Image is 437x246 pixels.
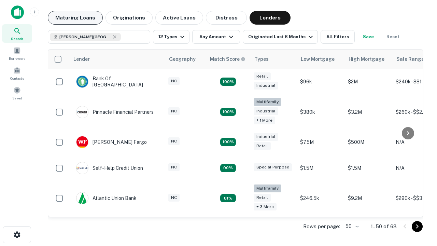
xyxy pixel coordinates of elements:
[297,155,344,181] td: $1.5M
[321,30,355,44] button: All Filters
[2,24,32,43] a: Search
[168,77,180,85] div: NC
[301,55,335,63] div: Low Mortgage
[2,44,32,63] a: Borrowers
[2,64,32,82] a: Contacts
[168,107,180,115] div: NC
[403,169,437,202] iframe: Chat Widget
[76,76,158,88] div: Bank Of [GEOGRAPHIC_DATA]
[206,11,247,25] button: Distress
[76,192,88,204] img: picture
[254,142,271,150] div: Retail
[76,136,147,148] div: [PERSON_NAME] Fargo
[220,138,236,146] div: Matching Properties: 14, hasApolloMatch: undefined
[168,137,180,145] div: NC
[344,50,392,69] th: High Mortgage
[248,33,315,41] div: Originated Last 6 Months
[220,194,236,202] div: Matching Properties: 10, hasApolloMatch: undefined
[210,55,244,63] h6: Match Score
[220,108,236,116] div: Matching Properties: 22, hasApolloMatch: undefined
[254,133,278,141] div: Industrial
[357,30,379,44] button: Save your search to get updates of matches that match your search criteria.
[11,36,23,41] span: Search
[153,30,189,44] button: 12 Types
[69,50,165,69] th: Lender
[344,69,392,95] td: $2M
[344,95,392,129] td: $3.2M
[344,129,392,155] td: $500M
[349,55,384,63] div: High Mortgage
[254,72,271,80] div: Retail
[254,55,269,63] div: Types
[2,84,32,102] a: Saved
[254,82,278,90] div: Industrial
[168,163,180,171] div: NC
[343,221,360,231] div: 50
[344,181,392,216] td: $9.2M
[254,163,292,171] div: Special Purpose
[297,50,344,69] th: Low Mortgage
[303,222,340,231] p: Rows per page:
[210,55,245,63] div: Capitalize uses an advanced AI algorithm to match your search with the best lender. The match sco...
[206,50,250,69] th: Capitalize uses an advanced AI algorithm to match your search with the best lender. The match sco...
[254,107,278,115] div: Industrial
[192,30,240,44] button: Any Amount
[371,222,397,231] p: 1–50 of 63
[382,30,404,44] button: Reset
[254,117,275,124] div: + 1 more
[76,162,88,174] img: picture
[105,11,153,25] button: Originations
[297,69,344,95] td: $96k
[169,55,196,63] div: Geography
[59,34,111,40] span: [PERSON_NAME][GEOGRAPHIC_DATA], [GEOGRAPHIC_DATA]
[48,11,103,25] button: Maturing Loans
[254,184,281,192] div: Multifamily
[155,11,203,25] button: Active Loans
[12,95,22,101] span: Saved
[76,136,88,148] img: picture
[165,50,206,69] th: Geography
[297,181,344,216] td: $246.5k
[76,192,137,204] div: Atlantic Union Bank
[254,98,281,106] div: Multifamily
[412,221,423,232] button: Go to next page
[396,55,424,63] div: Sale Range
[76,76,88,87] img: picture
[297,129,344,155] td: $7.5M
[9,56,25,61] span: Borrowers
[73,55,90,63] div: Lender
[297,95,344,129] td: $380k
[344,155,392,181] td: $1.5M
[10,76,24,81] span: Contacts
[76,106,88,118] img: picture
[76,106,154,118] div: Pinnacle Financial Partners
[254,203,277,211] div: + 3 more
[243,30,318,44] button: Originated Last 6 Months
[220,78,236,86] div: Matching Properties: 15, hasApolloMatch: undefined
[11,5,24,19] img: capitalize-icon.png
[168,194,180,202] div: NC
[250,11,291,25] button: Lenders
[76,162,143,174] div: Self-help Credit Union
[250,50,297,69] th: Types
[220,164,236,172] div: Matching Properties: 11, hasApolloMatch: undefined
[254,194,271,202] div: Retail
